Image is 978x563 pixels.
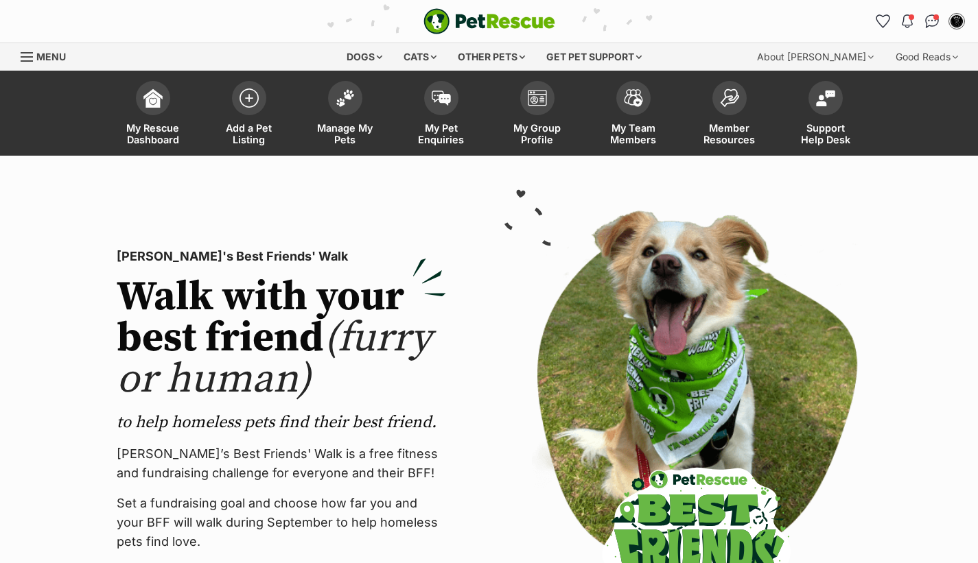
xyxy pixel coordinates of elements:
img: chat-41dd97257d64d25036548639549fe6c8038ab92f7586957e7f3b1b290dea8141.svg [925,14,940,28]
a: My Rescue Dashboard [105,74,201,156]
span: My Group Profile [507,122,568,145]
img: group-profile-icon-3fa3cf56718a62981997c0bc7e787c4b2cf8bcc04b72c1350f741eb67cf2f40e.svg [528,90,547,106]
img: dashboard-icon-eb2f2d2d3e046f16d808141f083e7271f6b2e854fb5c12c21221c1fb7104beca.svg [143,88,163,108]
div: Dogs [337,43,392,71]
img: manage-my-pets-icon-02211641906a0b7f246fdf0571729dbe1e7629f14944591b6c1af311fb30b64b.svg [336,89,355,107]
button: Notifications [896,10,918,32]
div: About [PERSON_NAME] [747,43,883,71]
a: My Team Members [585,74,682,156]
p: [PERSON_NAME]’s Best Friends' Walk is a free fitness and fundraising challenge for everyone and t... [117,444,446,483]
button: My account [946,10,968,32]
img: logo-e224e6f780fb5917bec1dbf3a21bbac754714ae5b6737aabdf751b685950b380.svg [423,8,555,34]
div: Get pet support [537,43,651,71]
a: Support Help Desk [778,74,874,156]
img: add-pet-listing-icon-0afa8454b4691262ce3f59096e99ab1cd57d4a30225e0717b998d2c9b9846f56.svg [240,88,259,108]
div: Good Reads [886,43,968,71]
span: My Team Members [603,122,664,145]
span: My Rescue Dashboard [122,122,184,145]
h2: Walk with your best friend [117,277,446,400]
p: Set a fundraising goal and choose how far you and your BFF will walk during September to help hom... [117,494,446,551]
a: Conversations [921,10,943,32]
a: My Group Profile [489,74,585,156]
span: Menu [36,51,66,62]
span: Member Resources [699,122,760,145]
img: notifications-46538b983faf8c2785f20acdc204bb7945ddae34d4c08c2a6579f10ce5e182be.svg [902,14,913,28]
span: My Pet Enquiries [410,122,472,145]
div: Cats [394,43,446,71]
a: Member Resources [682,74,778,156]
span: Add a Pet Listing [218,122,280,145]
a: Manage My Pets [297,74,393,156]
img: team-members-icon-5396bd8760b3fe7c0b43da4ab00e1e3bb1a5d9ba89233759b79545d2d3fc5d0d.svg [624,89,643,107]
span: Manage My Pets [314,122,376,145]
a: Favourites [872,10,894,32]
p: to help homeless pets find their best friend. [117,411,446,433]
span: Support Help Desk [795,122,857,145]
a: Add a Pet Listing [201,74,297,156]
a: PetRescue [423,8,555,34]
div: Other pets [448,43,535,71]
img: member-resources-icon-8e73f808a243e03378d46382f2149f9095a855e16c252ad45f914b54edf8863c.svg [720,88,739,107]
span: (furry or human) [117,313,432,405]
a: My Pet Enquiries [393,74,489,156]
ul: Account quick links [872,10,968,32]
a: Menu [21,43,75,68]
img: Holly Stokes profile pic [950,14,964,28]
img: help-desk-icon-fdf02630f3aa405de69fd3d07c3f3aa587a6932b1a1747fa1d2bba05be0121f9.svg [816,90,835,106]
img: pet-enquiries-icon-7e3ad2cf08bfb03b45e93fb7055b45f3efa6380592205ae92323e6603595dc1f.svg [432,91,451,106]
p: [PERSON_NAME]'s Best Friends' Walk [117,247,446,266]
